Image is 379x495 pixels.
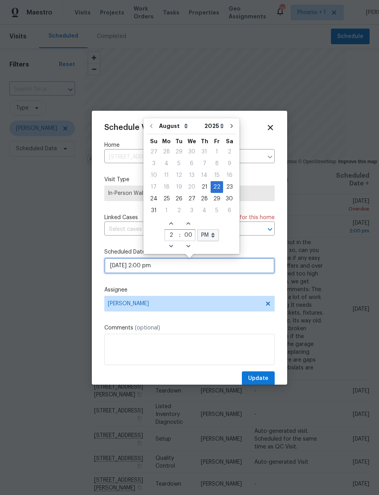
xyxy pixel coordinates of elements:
[198,169,211,181] div: Thu Aug 14 2025
[185,205,198,216] div: Wed Sep 03 2025
[202,120,226,132] select: Year
[226,118,238,134] button: Go to next month
[160,205,173,216] div: Mon Sep 01 2025
[265,224,275,235] button: Open
[104,258,275,274] input: M/D/YYYY
[185,146,198,158] div: Wed Jul 30 2025
[147,182,160,193] div: 17
[173,193,185,204] div: 26
[160,158,173,169] div: 4
[201,139,208,144] abbr: Thursday
[188,139,196,144] abbr: Wednesday
[226,139,233,144] abbr: Saturday
[165,241,178,252] span: Decrease hours (12hr clock)
[182,230,195,241] input: minutes
[211,205,223,216] div: Fri Sep 05 2025
[160,193,173,204] div: 25
[242,371,275,386] button: Update
[198,158,211,169] div: Thu Aug 07 2025
[198,193,211,205] div: Thu Aug 28 2025
[223,181,236,193] div: Sat Aug 23 2025
[160,169,173,181] div: Mon Aug 11 2025
[211,158,223,169] div: Fri Aug 08 2025
[248,374,268,383] span: Update
[223,146,236,157] div: 2
[182,241,195,252] span: Decrease minutes
[173,205,185,216] div: 2
[178,229,182,240] span: :
[211,158,223,169] div: 8
[223,193,236,204] div: 30
[173,146,185,158] div: Tue Jul 29 2025
[147,181,160,193] div: Sun Aug 17 2025
[147,146,160,158] div: Sun Jul 27 2025
[266,123,275,132] span: Close
[223,205,236,216] div: 6
[198,205,211,216] div: 4
[147,193,160,204] div: 24
[185,170,198,181] div: 13
[211,181,223,193] div: Fri Aug 22 2025
[185,193,198,205] div: Wed Aug 27 2025
[160,181,173,193] div: Mon Aug 18 2025
[223,193,236,205] div: Sat Aug 30 2025
[223,158,236,169] div: 9
[160,182,173,193] div: 18
[162,139,171,144] abbr: Monday
[104,176,275,184] label: Visit Type
[211,205,223,216] div: 5
[147,169,160,181] div: Sun Aug 10 2025
[198,182,211,193] div: 21
[173,146,185,157] div: 29
[173,181,185,193] div: Tue Aug 19 2025
[173,169,185,181] div: Tue Aug 12 2025
[104,324,275,332] label: Comments
[104,214,138,221] span: Linked Cases
[108,189,271,197] span: In-Person Walkthrough
[175,139,182,144] abbr: Tuesday
[198,146,211,157] div: 31
[147,158,160,169] div: 3
[198,193,211,204] div: 28
[223,170,236,181] div: 16
[160,146,173,157] div: 28
[223,182,236,193] div: 23
[157,120,202,132] select: Month
[211,182,223,193] div: 22
[160,193,173,205] div: Mon Aug 25 2025
[185,169,198,181] div: Wed Aug 13 2025
[182,218,195,229] span: Increase minutes
[198,146,211,158] div: Thu Jul 31 2025
[173,193,185,205] div: Tue Aug 26 2025
[173,170,185,181] div: 12
[214,139,220,144] abbr: Friday
[198,158,211,169] div: 7
[104,286,275,294] label: Assignee
[135,325,160,331] span: (optional)
[104,248,275,256] label: Scheduled Date
[165,218,178,229] span: Increase hours (12hr clock)
[198,205,211,216] div: Thu Sep 04 2025
[150,139,157,144] abbr: Sunday
[147,146,160,157] div: 27
[185,205,198,216] div: 3
[185,182,198,193] div: 20
[223,169,236,181] div: Sat Aug 16 2025
[211,193,223,205] div: Fri Aug 29 2025
[223,205,236,216] div: Sat Sep 06 2025
[211,170,223,181] div: 15
[173,158,185,169] div: Tue Aug 05 2025
[104,151,263,163] input: Enter in an address
[160,205,173,216] div: 1
[211,193,223,204] div: 29
[185,181,198,193] div: Wed Aug 20 2025
[147,205,160,216] div: 31
[160,170,173,181] div: 11
[147,158,160,169] div: Sun Aug 03 2025
[185,146,198,157] div: 30
[223,146,236,158] div: Sat Aug 02 2025
[211,146,223,158] div: Fri Aug 01 2025
[211,146,223,157] div: 1
[160,158,173,169] div: Mon Aug 04 2025
[104,124,158,131] span: Schedule Visit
